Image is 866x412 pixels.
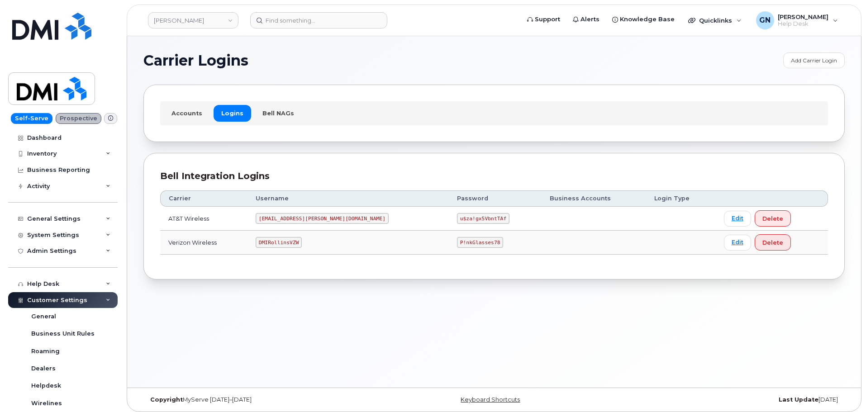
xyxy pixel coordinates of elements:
[724,235,751,251] a: Edit
[755,234,791,251] button: Delete
[160,231,247,255] td: Verizon Wireless
[214,105,251,121] a: Logins
[762,238,783,247] span: Delete
[247,190,449,207] th: Username
[724,211,751,227] a: Edit
[160,170,828,183] div: Bell Integration Logins
[160,207,247,231] td: AT&T Wireless
[755,210,791,227] button: Delete
[461,396,520,403] a: Keyboard Shortcuts
[457,237,503,248] code: P!nkGlasses78
[783,52,845,68] a: Add Carrier Login
[646,190,716,207] th: Login Type
[256,213,389,224] code: [EMAIL_ADDRESS][PERSON_NAME][DOMAIN_NAME]
[457,213,509,224] code: u$za!gx5VbntTAf
[762,214,783,223] span: Delete
[542,190,646,207] th: Business Accounts
[256,237,302,248] code: DMIRollinsVZW
[255,105,302,121] a: Bell NAGs
[449,190,542,207] th: Password
[143,54,248,67] span: Carrier Logins
[164,105,210,121] a: Accounts
[611,396,845,403] div: [DATE]
[779,396,818,403] strong: Last Update
[160,190,247,207] th: Carrier
[150,396,183,403] strong: Copyright
[143,396,377,403] div: MyServe [DATE]–[DATE]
